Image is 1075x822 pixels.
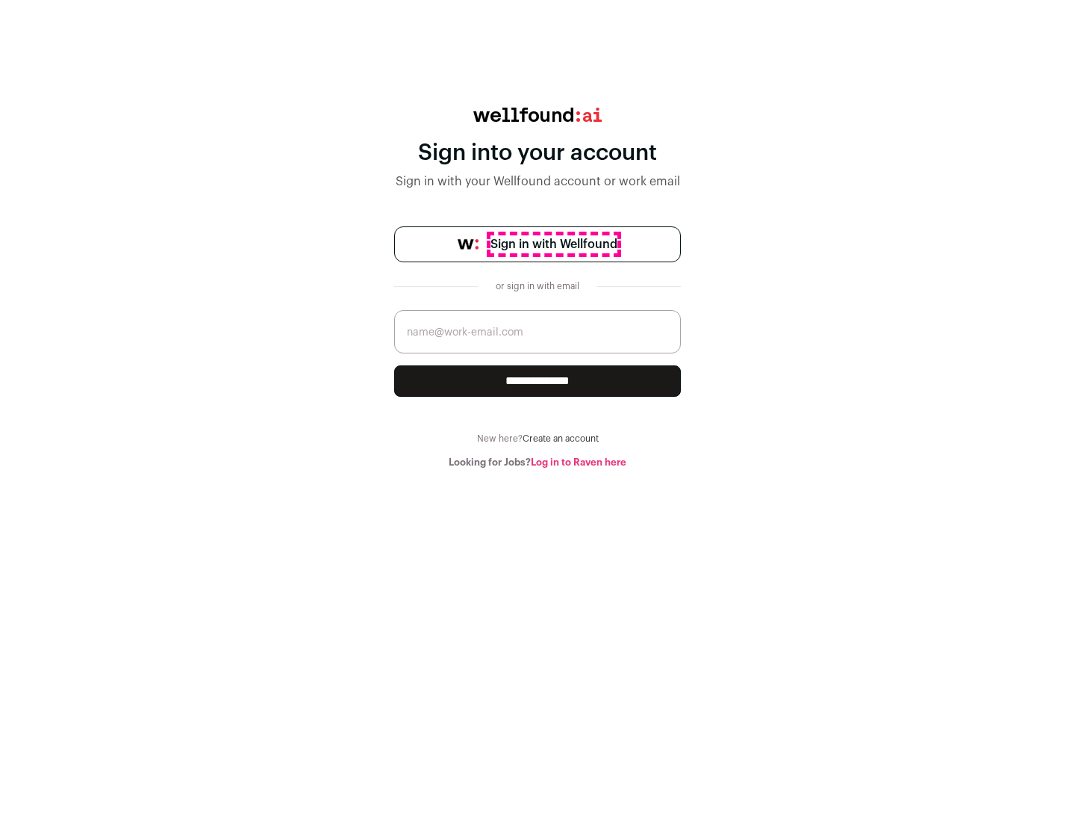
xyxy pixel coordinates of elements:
[490,280,585,292] div: or sign in with email
[473,108,602,122] img: wellfound:ai
[394,173,681,191] div: Sign in with your Wellfound account or work email
[394,226,681,262] a: Sign in with Wellfound
[394,140,681,167] div: Sign into your account
[523,434,599,443] a: Create an account
[394,433,681,445] div: New here?
[490,235,617,253] span: Sign in with Wellfound
[394,457,681,469] div: Looking for Jobs?
[458,239,479,250] img: wellfound-symbol-flush-black-fb3c872781a75f747ccb3a119075da62bfe97bd399995f84a933054e44a575c4.png
[394,310,681,353] input: name@work-email.com
[531,457,626,467] a: Log in to Raven here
